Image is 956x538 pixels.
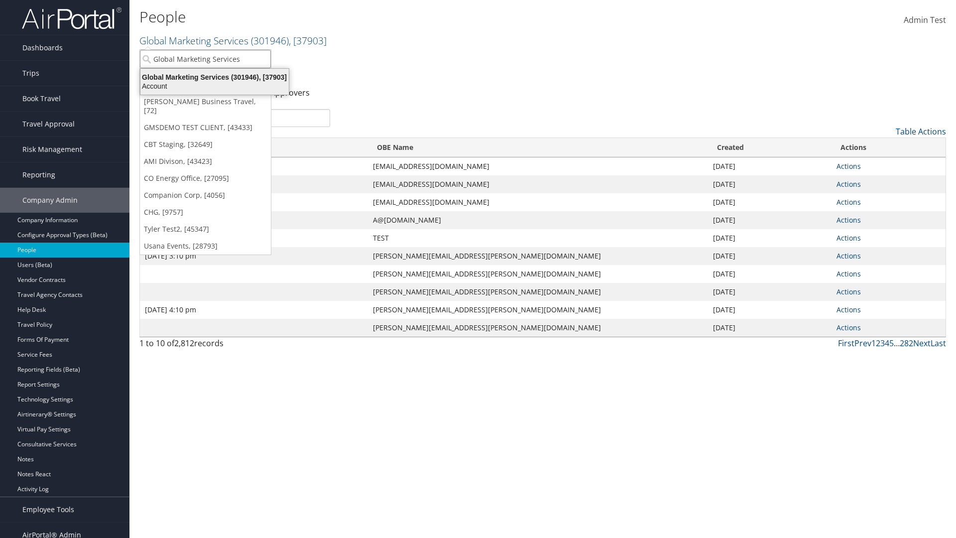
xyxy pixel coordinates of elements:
span: ( 301946 ) [251,34,289,47]
td: [DATE] [708,319,832,337]
td: [EMAIL_ADDRESS][DOMAIN_NAME] [368,157,709,175]
a: Actions [836,269,861,278]
span: Travel Approval [22,112,75,136]
a: Usana Events, [28793] [140,238,271,255]
a: First [838,338,854,349]
a: [PERSON_NAME] Business Travel, [72] [140,93,271,119]
a: Approvers [270,87,310,98]
th: Actions [832,138,946,157]
span: 2,812 [174,338,194,349]
h1: People [139,6,677,27]
td: [DATE] [708,283,832,301]
span: Dashboards [22,35,63,60]
td: [PERSON_NAME][EMAIL_ADDRESS][PERSON_NAME][DOMAIN_NAME] [368,265,709,283]
span: , [ 37903 ] [289,34,327,47]
td: [DATE] 4:10 pm [140,301,368,319]
a: Last [931,338,946,349]
a: GMSDEMO TEST CLIENT, [43433] [140,119,271,136]
td: [DATE] [708,229,832,247]
div: Global Marketing Services (301946), [37903] [134,73,295,82]
a: Actions [836,233,861,243]
td: [DATE] [708,175,832,193]
td: [DATE] [708,157,832,175]
td: [PERSON_NAME][EMAIL_ADDRESS][PERSON_NAME][DOMAIN_NAME] [368,247,709,265]
td: [EMAIL_ADDRESS][DOMAIN_NAME] [368,175,709,193]
span: Trips [22,61,39,86]
a: CHG, [9757] [140,204,271,221]
span: Risk Management [22,137,82,162]
a: Actions [836,179,861,189]
a: 2 [876,338,880,349]
td: [DATE] [708,301,832,319]
td: TEST [368,229,709,247]
td: [PERSON_NAME][EMAIL_ADDRESS][PERSON_NAME][DOMAIN_NAME] [368,283,709,301]
div: 1 to 10 of records [139,337,330,354]
a: AMI Divison, [43423] [140,153,271,170]
td: A@[DOMAIN_NAME] [368,211,709,229]
span: … [894,338,900,349]
a: Actions [836,251,861,261]
a: 3 [880,338,885,349]
a: Actions [836,197,861,207]
a: Actions [836,215,861,225]
a: Actions [836,323,861,332]
td: [DATE] 3:10 pm [140,247,368,265]
a: Next [913,338,931,349]
th: Created: activate to sort column ascending [708,138,832,157]
td: [PERSON_NAME][EMAIL_ADDRESS][PERSON_NAME][DOMAIN_NAME] [368,319,709,337]
span: Admin Test [904,14,946,25]
a: CBT Staging, [32649] [140,136,271,153]
a: 4 [885,338,889,349]
a: 1 [871,338,876,349]
td: [EMAIL_ADDRESS][DOMAIN_NAME] [368,193,709,211]
a: Table Actions [896,126,946,137]
th: OBE Name: activate to sort column ascending [368,138,709,157]
span: Company Admin [22,188,78,213]
a: Admin Test [904,5,946,36]
span: Reporting [22,162,55,187]
div: Account [134,82,295,91]
a: 5 [889,338,894,349]
td: [DATE] [708,211,832,229]
span: Employee Tools [22,497,74,522]
span: Book Travel [22,86,61,111]
td: [PERSON_NAME][EMAIL_ADDRESS][PERSON_NAME][DOMAIN_NAME] [368,301,709,319]
a: Companion Corp, [4056] [140,187,271,204]
a: CO Energy Office, [27095] [140,170,271,187]
a: Actions [836,161,861,171]
a: Actions [836,305,861,314]
img: airportal-logo.png [22,6,121,30]
td: [DATE] [708,247,832,265]
a: Prev [854,338,871,349]
td: [DATE] [708,193,832,211]
a: 282 [900,338,913,349]
td: [DATE] [708,265,832,283]
a: Global Marketing Services [139,34,327,47]
a: Tyler Test2, [45347] [140,221,271,238]
a: Actions [836,287,861,296]
input: Search Accounts [140,50,271,68]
